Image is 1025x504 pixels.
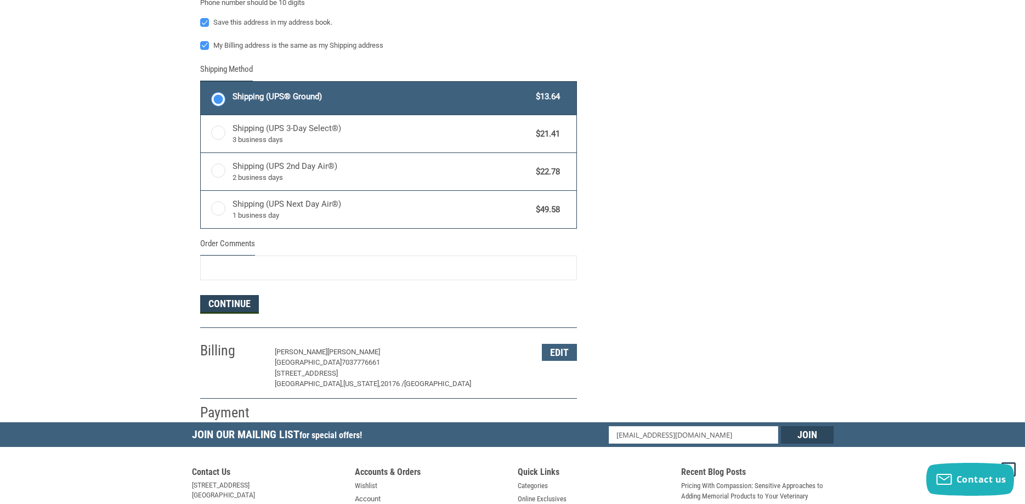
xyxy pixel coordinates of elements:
label: My Billing address is the same as my Shipping address [200,41,577,50]
button: Edit [542,344,577,361]
span: for special offers! [299,430,362,440]
button: Contact us [926,463,1014,496]
span: [PERSON_NAME] [327,348,380,356]
span: $22.78 [531,166,560,178]
h5: Contact Us [192,467,344,480]
h5: Join Our Mailing List [192,422,367,450]
span: Contact us [956,473,1006,485]
legend: Shipping Method [200,63,253,81]
input: Join [781,426,834,444]
span: [PERSON_NAME] [275,348,327,356]
span: [GEOGRAPHIC_DATA] [404,380,471,388]
span: [GEOGRAPHIC_DATA], [275,380,343,388]
span: Shipping (UPS® Ground) [233,90,531,103]
input: Email [609,426,778,444]
span: Shipping (UPS Next Day Air®) [233,198,531,221]
span: $49.58 [531,203,560,216]
span: $13.64 [531,90,560,103]
legend: Order Comments [200,237,255,256]
span: 1 business day [233,210,531,221]
h5: Recent Blog Posts [681,467,834,480]
h2: Payment [200,404,264,422]
h5: Accounts & Orders [355,467,507,480]
label: Save this address in my address book. [200,18,577,27]
span: 20176 / [381,380,404,388]
span: [GEOGRAPHIC_DATA] [275,358,342,366]
span: $21.41 [531,128,560,140]
button: Continue [200,295,259,314]
a: Categories [518,480,548,491]
span: Shipping (UPS 2nd Day Air®) [233,160,531,183]
span: 7037776661 [342,358,380,366]
a: Wishlist [355,480,377,491]
span: 2 business days [233,172,531,183]
span: Shipping (UPS 3-Day Select®) [233,122,531,145]
h5: Quick Links [518,467,670,480]
h2: Billing [200,342,264,360]
span: [STREET_ADDRESS] [275,369,338,377]
span: [US_STATE], [343,380,381,388]
span: 3 business days [233,134,531,145]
